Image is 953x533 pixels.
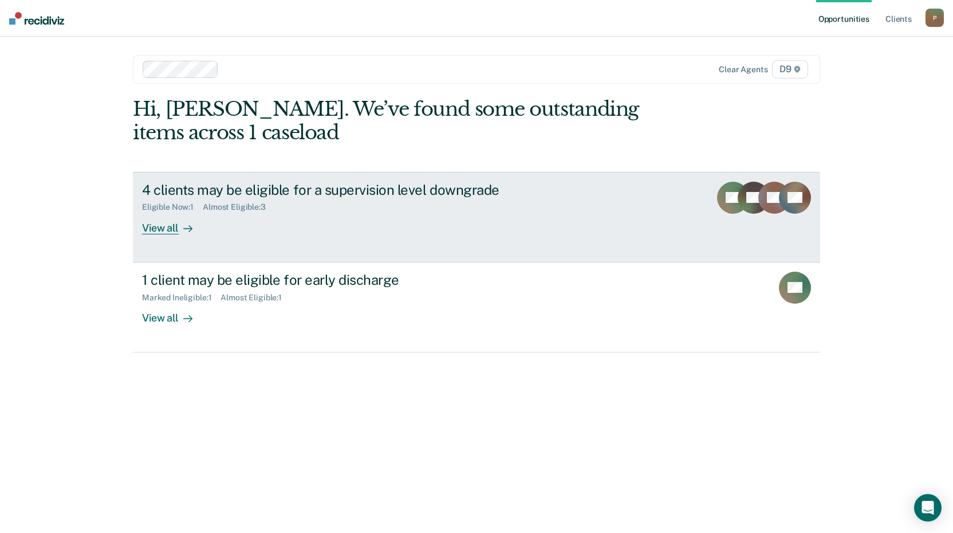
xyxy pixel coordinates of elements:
[133,262,820,352] a: 1 client may be eligible for early dischargeMarked Ineligible:1Almost Eligible:1View all
[133,97,683,144] div: Hi, [PERSON_NAME]. We’ve found some outstanding items across 1 caseload
[220,293,291,303] div: Almost Eligible : 1
[719,65,767,75] div: Clear agents
[914,494,942,522] div: Open Intercom Messenger
[9,12,64,25] img: Recidiviz
[142,212,206,234] div: View all
[142,202,203,212] div: Eligible Now : 1
[203,202,275,212] div: Almost Eligible : 3
[133,172,820,262] a: 4 clients may be eligible for a supervision level downgradeEligible Now:1Almost Eligible:3View all
[142,302,206,324] div: View all
[142,182,544,198] div: 4 clients may be eligible for a supervision level downgrade
[926,9,944,27] button: P
[142,272,544,288] div: 1 client may be eligible for early discharge
[772,60,808,79] span: D9
[142,293,220,303] div: Marked Ineligible : 1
